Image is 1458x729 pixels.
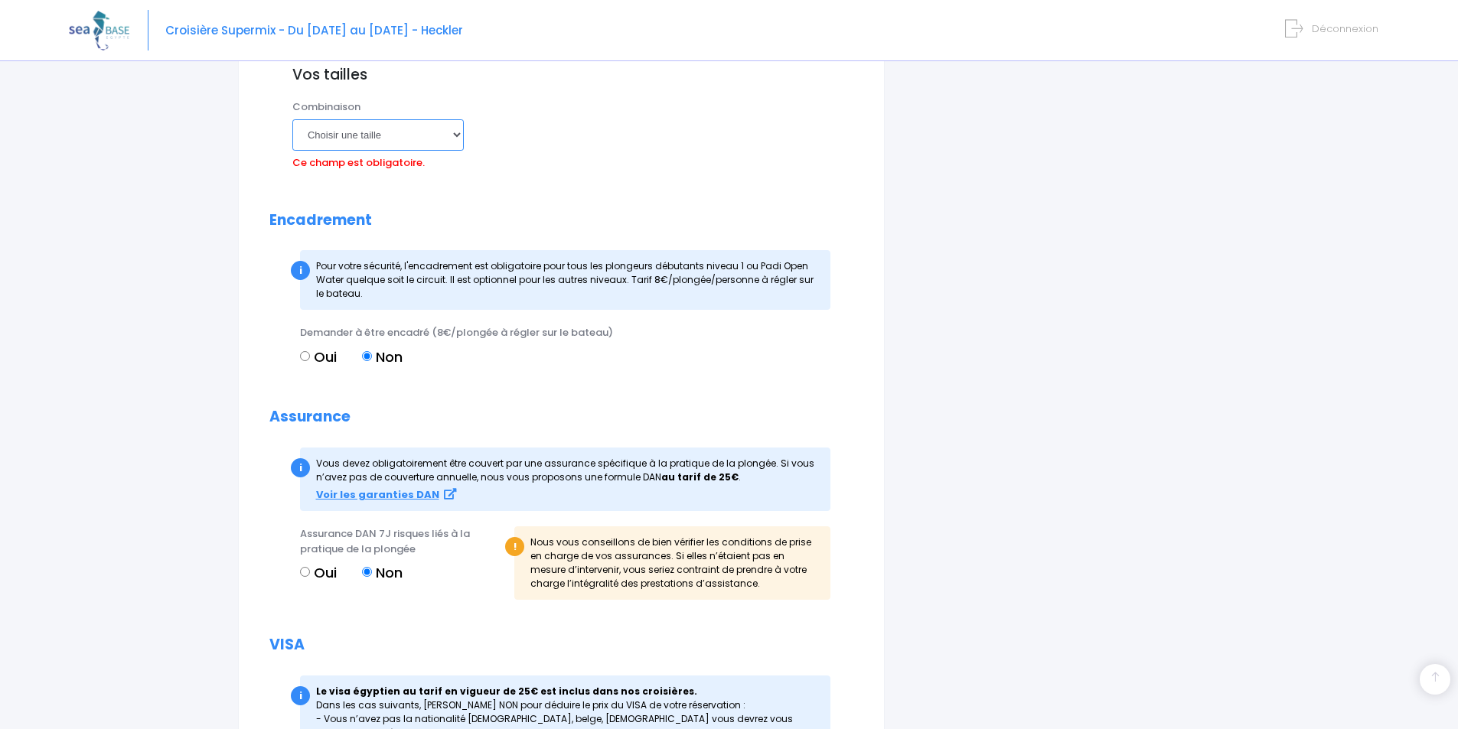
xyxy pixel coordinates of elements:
input: Oui [300,567,310,577]
div: i [291,261,310,280]
strong: Voir les garanties DAN [316,487,439,502]
span: Pour votre sécurité, l'encadrement est obligatoire pour tous les plongeurs débutants niveau 1 ou ... [316,259,814,300]
span: Croisière Supermix - Du [DATE] au [DATE] - Heckler [165,22,463,38]
strong: Le visa égyptien au tarif en vigueur de 25€ est inclus dans nos croisières. [316,685,697,698]
div: Nous vous conseillons de bien vérifier les conditions de prise en charge de vos assurances. Si el... [514,526,830,600]
a: Voir les garanties DAN [316,488,456,501]
div: i [291,686,310,705]
div: ! [505,537,524,556]
strong: au tarif de 25€ [661,470,739,483]
label: Combinaison [292,99,360,115]
div: Vous devez obligatoirement être couvert par une assurance spécifique à la pratique de la plong... [300,447,830,511]
h2: Encadrement [269,212,853,229]
label: Oui [300,347,337,367]
label: Non [362,347,403,367]
h2: Assurance [269,408,853,426]
input: Non [362,351,372,361]
label: Ce champ est obligatoire. [292,151,425,171]
label: Non [362,562,403,583]
input: Non [362,567,372,577]
h2: VISA [269,636,853,654]
input: Oui [300,351,310,361]
span: Demander à être encadré (8€/plongée à régler sur le bateau) [300,325,613,340]
span: Assurance DAN 7J risques liés à la pratique de la plongée [300,526,470,556]
span: Déconnexion [1312,21,1378,36]
label: Oui [300,562,337,583]
h3: Vos tailles [292,67,853,84]
div: i [291,458,310,477]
